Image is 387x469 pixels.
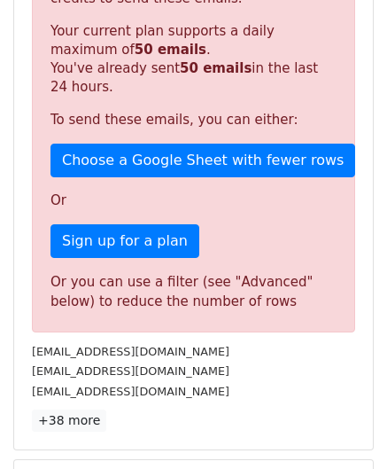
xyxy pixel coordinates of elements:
[32,385,229,398] small: [EMAIL_ADDRESS][DOMAIN_NAME]
[50,224,199,258] a: Sign up for a plan
[50,192,337,210] p: Or
[32,410,106,432] a: +38 more
[32,364,229,378] small: [EMAIL_ADDRESS][DOMAIN_NAME]
[50,22,337,97] p: Your current plan supports a daily maximum of . You've already sent in the last 24 hours.
[298,384,387,469] iframe: Chat Widget
[32,345,229,358] small: [EMAIL_ADDRESS][DOMAIN_NAME]
[135,42,206,58] strong: 50 emails
[50,144,355,177] a: Choose a Google Sheet with fewer rows
[50,272,337,312] div: Or you can use a filter (see "Advanced" below) to reduce the number of rows
[180,60,252,76] strong: 50 emails
[50,111,337,129] p: To send these emails, you can either:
